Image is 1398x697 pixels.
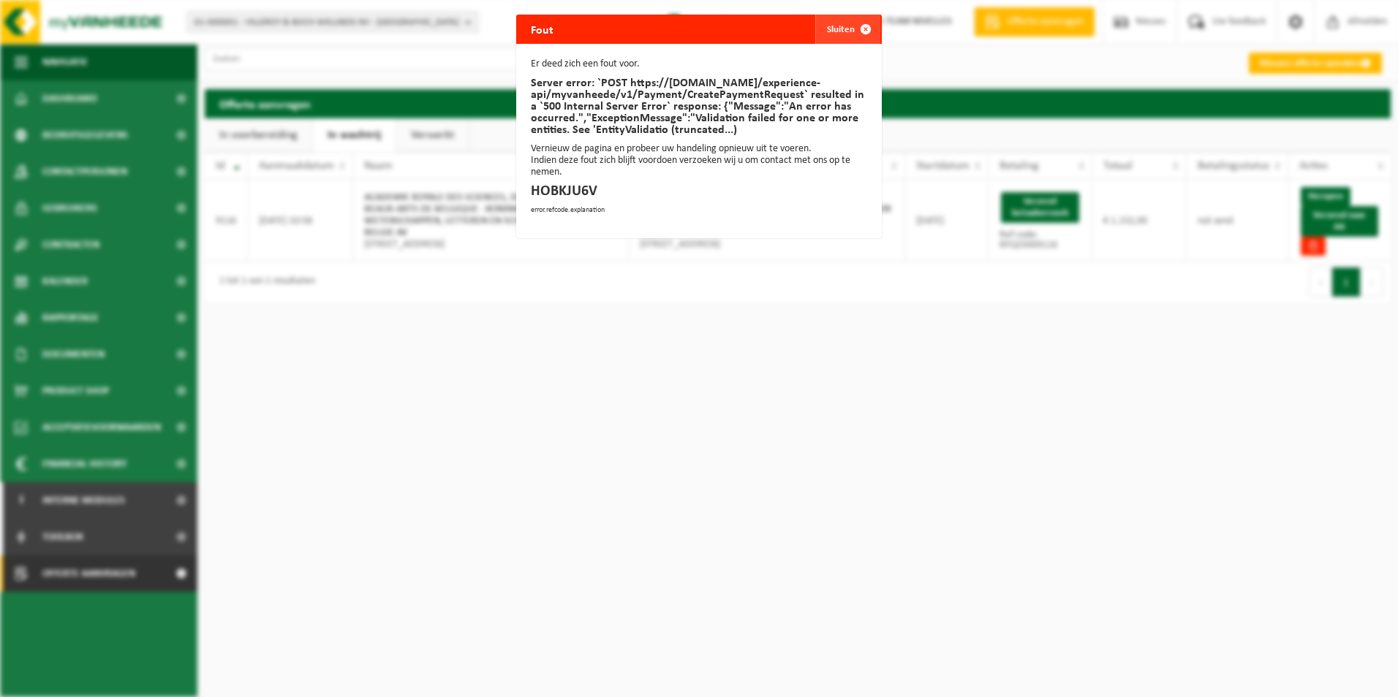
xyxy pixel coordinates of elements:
h2: Fout [516,15,568,45]
p: Vernieuw de pagina en probeer uw handeling opnieuw uit te voeren. Indien deze fout zich blijft vo... [531,143,867,178]
p: Server error: `POST https://[DOMAIN_NAME]/experience-api/myvanheede/v1/Payment/CreatePaymentReque... [531,77,867,136]
p: Er deed zich een fout voor. [531,58,867,70]
button: Sluiten [815,15,880,44]
p: error.refcode.explanation [531,205,867,216]
p: HOBKJU6V [531,186,867,197]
